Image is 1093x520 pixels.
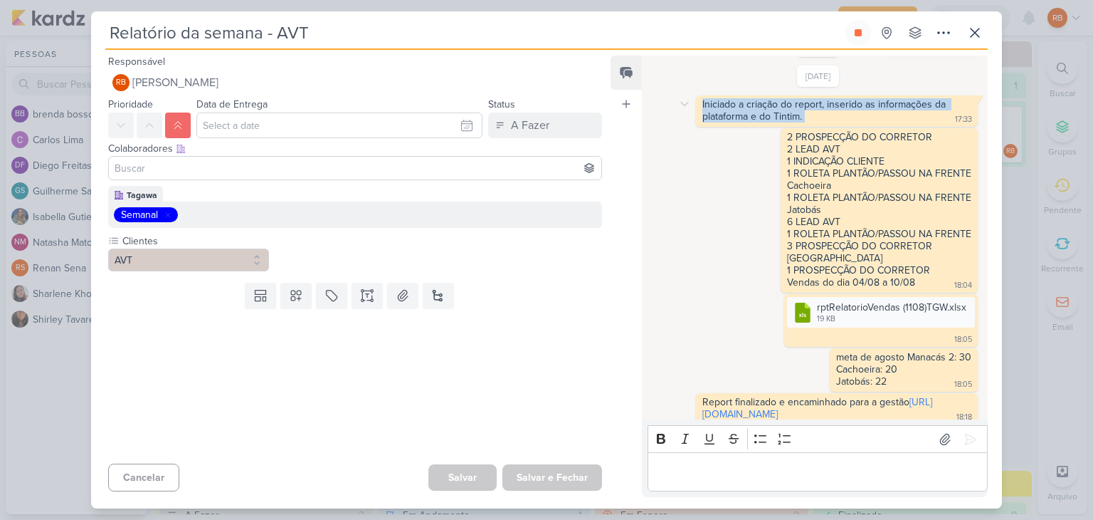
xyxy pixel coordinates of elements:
input: Buscar [112,160,598,177]
div: rptRelatorioVendas (1108)TGW.xlsx [817,300,966,315]
label: Prioridade [108,98,153,110]
div: Tagawa [127,189,157,202]
button: RB [PERSON_NAME] [108,70,602,95]
label: Data de Entrega [196,98,268,110]
button: A Fazer [488,113,602,138]
div: Editor editing area: main [648,452,988,492]
div: 19 KB [817,313,966,325]
p: RB [116,79,126,87]
div: Report finalizado e encaminhado para a gestão [702,396,932,420]
div: 17:33 [955,114,972,125]
div: 18:04 [954,280,972,291]
button: Cancelar [108,464,179,492]
span: [PERSON_NAME] [132,74,218,91]
div: Vendas do dia 04/08 a 10/08 [787,276,915,288]
div: A Fazer [511,117,549,134]
div: Editor toolbar [648,425,988,453]
a: [URL][DOMAIN_NAME] [702,396,932,420]
div: Iniciado a criação do report, inserido as informações da plataforma e do Tintim. [702,98,949,123]
button: AVT [108,249,269,271]
div: Parar relógio [852,27,864,38]
div: rptRelatorioVendas (1108)TGW.xlsx [787,297,975,328]
input: Select a date [196,113,482,138]
div: Semanal [121,207,158,222]
div: Rogerio Bispo [112,74,130,91]
div: [GEOGRAPHIC_DATA] 1 PROSPECÇÃO DO CORRETOR [787,252,971,276]
input: Kard Sem Título [105,20,843,46]
div: Cachoeira 1 ROLETA PLANTÃO/PASSOU NA FRENTE [787,180,971,204]
div: 2 PROSPECÇÃO DO CORRETOR 2 LEAD AVT 1 INDICAÇÃO CLIENTE 1 ROLETA PLANTÃO/PASSOU NA FRENTE [787,131,971,180]
div: Jatobás 6 LEAD AVT 1 ROLETA PLANTÃO/PASSOU NA FRENTE 3 PROSPECÇÃO DO CORRETOR [787,204,971,252]
div: 18:18 [956,412,972,423]
div: Colaboradores [108,141,602,156]
label: Clientes [121,234,269,249]
label: Responsável [108,56,165,68]
label: Status [488,98,515,110]
div: 18:05 [954,379,972,390]
div: 18:05 [954,334,972,345]
div: meta de agosto Manacás 2: 30 Cachoeira: 20 Jatobás: 22 [836,351,971,388]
